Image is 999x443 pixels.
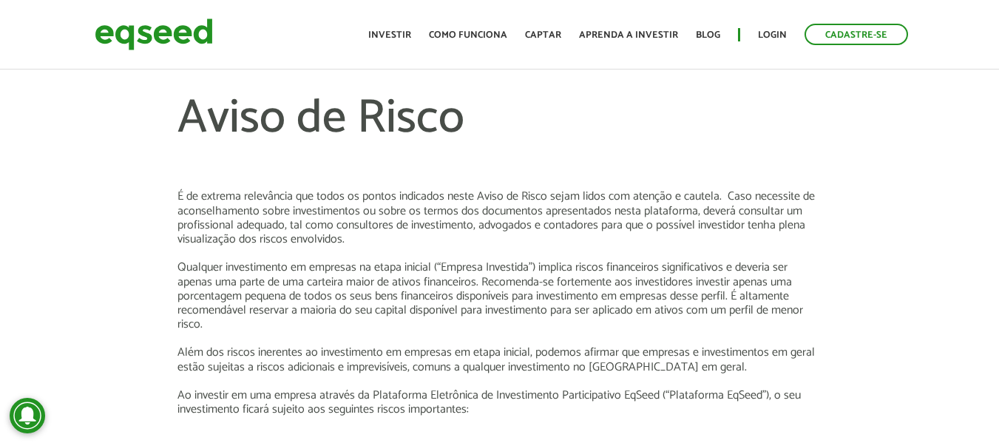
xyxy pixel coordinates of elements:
[177,93,822,189] h1: Aviso de Risco
[429,30,507,40] a: Como funciona
[95,15,213,54] img: EqSeed
[368,30,411,40] a: Investir
[525,30,561,40] a: Captar
[177,388,822,416] p: Ao investir em uma empresa através da Plataforma Eletrônica de Investimento Participativo EqSeed ...
[177,189,822,246] p: É de extrema relevância que todos os pontos indicados neste Aviso de Risco sejam lidos com atençã...
[696,30,720,40] a: Blog
[177,260,822,331] p: Qualquer investimento em empresas na etapa inicial (“Empresa Investida”) implica riscos financeir...
[177,345,822,373] p: Além dos riscos inerentes ao investimento em empresas em etapa inicial, podemos afirmar que empre...
[805,24,908,45] a: Cadastre-se
[758,30,787,40] a: Login
[579,30,678,40] a: Aprenda a investir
